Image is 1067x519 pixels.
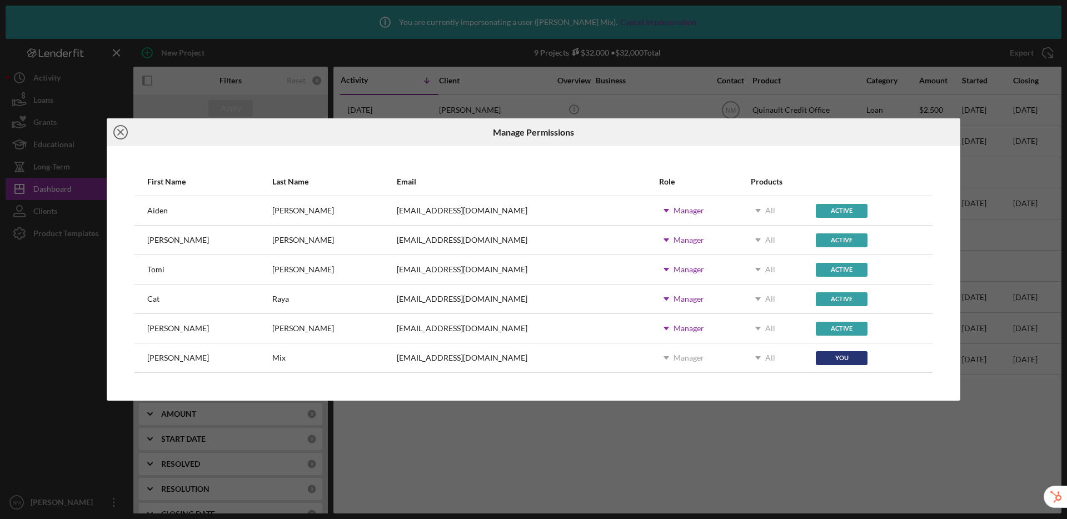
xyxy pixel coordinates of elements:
div: Active [816,263,867,277]
div: [EMAIL_ADDRESS][DOMAIN_NAME] [397,324,527,333]
div: [PERSON_NAME] [147,236,209,244]
div: Active [816,322,867,336]
div: [PERSON_NAME] [147,353,209,362]
div: Cat [147,295,159,303]
div: [PERSON_NAME] [272,265,334,274]
div: First Name [147,177,271,186]
div: Products [751,177,815,186]
div: Manager [674,265,704,274]
div: [PERSON_NAME] [147,324,209,333]
div: Aiden [147,206,168,215]
div: Tomi [147,265,164,274]
div: Raya [272,295,289,303]
div: [PERSON_NAME] [272,324,334,333]
div: Last Name [272,177,396,186]
div: Manager [674,295,704,303]
div: Manager [674,353,704,362]
div: [EMAIL_ADDRESS][DOMAIN_NAME] [397,295,527,303]
div: [PERSON_NAME] [272,206,334,215]
div: [EMAIL_ADDRESS][DOMAIN_NAME] [397,236,527,244]
div: Manager [674,236,704,244]
div: Active [816,292,867,306]
div: Active [816,204,867,218]
div: [EMAIL_ADDRESS][DOMAIN_NAME] [397,206,527,215]
div: [PERSON_NAME] [272,236,334,244]
h6: Manage Permissions [493,127,574,137]
div: You [816,351,867,365]
div: [EMAIL_ADDRESS][DOMAIN_NAME] [397,353,527,362]
div: [EMAIL_ADDRESS][DOMAIN_NAME] [397,265,527,274]
div: Mix [272,353,286,362]
div: Manager [674,324,704,333]
div: Manager [674,206,704,215]
div: Email [397,177,657,186]
div: Active [816,233,867,247]
div: Role [659,177,750,186]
